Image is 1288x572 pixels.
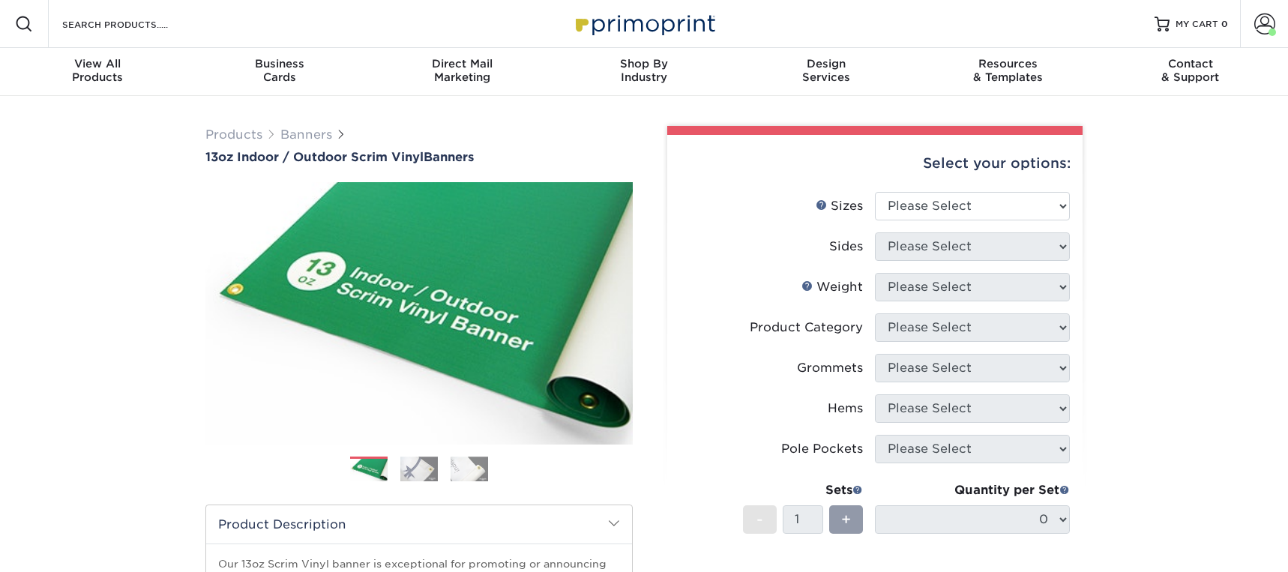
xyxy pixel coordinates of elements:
img: 13oz Indoor / Outdoor Scrim Vinyl 01 [205,166,633,461]
a: 13oz Indoor / Outdoor Scrim VinylBanners [205,150,633,164]
img: Banners 03 [451,457,488,482]
div: Pole Pockets [781,440,863,458]
div: Products [7,57,189,84]
img: Banners 02 [400,457,438,482]
div: Select your options: [679,135,1071,192]
div: Cards [189,57,371,84]
span: 13oz Indoor / Outdoor Scrim Vinyl [205,150,424,164]
div: Sides [829,238,863,256]
a: View AllProducts [7,48,189,96]
a: Direct MailMarketing [371,48,553,96]
span: 0 [1221,19,1228,29]
span: Resources [917,57,1099,70]
a: Resources& Templates [917,48,1099,96]
a: Products [205,127,262,142]
div: Quantity per Set [875,481,1070,499]
a: BusinessCards [189,48,371,96]
div: Weight [801,278,863,296]
div: Services [735,57,917,84]
a: Banners [280,127,332,142]
span: Business [189,57,371,70]
div: & Templates [917,57,1099,84]
div: Industry [553,57,735,84]
div: Sets [743,481,863,499]
div: Product Category [750,319,863,337]
span: + [841,508,851,531]
div: & Support [1099,57,1281,84]
h1: Banners [205,150,633,164]
img: Primoprint [569,7,719,40]
span: Direct Mail [371,57,553,70]
span: MY CART [1176,18,1218,31]
a: Contact& Support [1099,48,1281,96]
div: Hems [828,400,863,418]
a: DesignServices [735,48,917,96]
span: Design [735,57,917,70]
span: View All [7,57,189,70]
span: - [756,508,763,531]
img: Banners 01 [350,457,388,484]
input: SEARCH PRODUCTS..... [61,15,207,33]
a: Shop ByIndustry [553,48,735,96]
span: Shop By [553,57,735,70]
div: Marketing [371,57,553,84]
div: Grommets [797,359,863,377]
div: Sizes [816,197,863,215]
span: Contact [1099,57,1281,70]
h2: Product Description [206,505,632,544]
